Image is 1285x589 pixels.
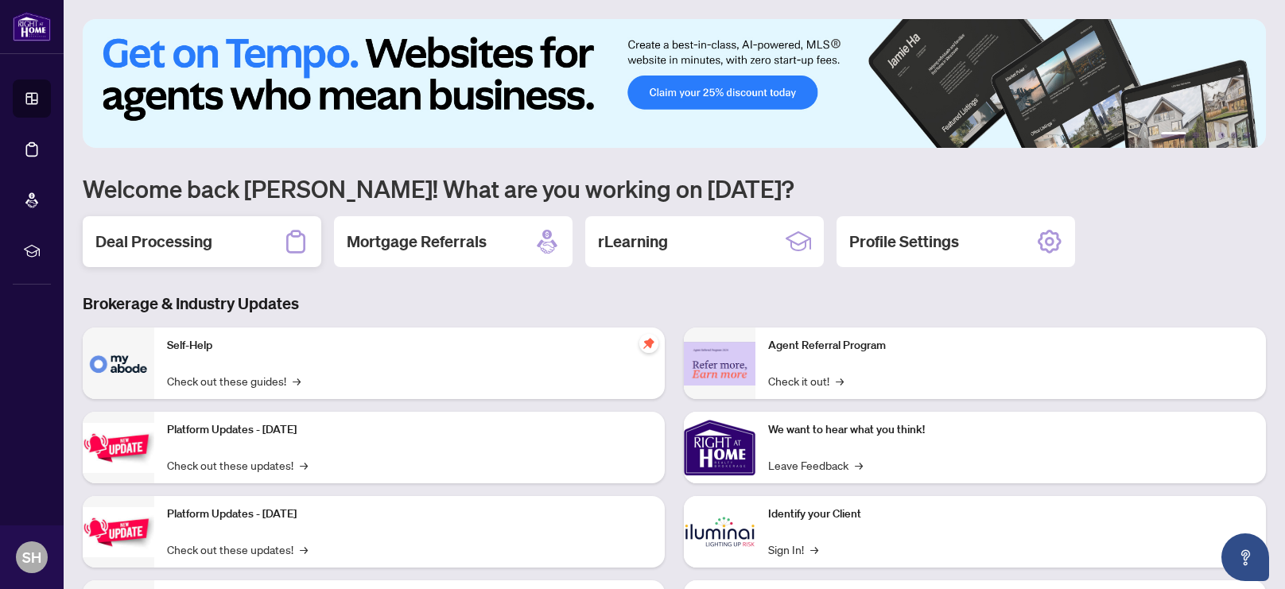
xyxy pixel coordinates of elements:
[347,231,487,253] h2: Mortgage Referrals
[639,334,658,353] span: pushpin
[167,337,652,355] p: Self-Help
[83,507,154,557] img: Platform Updates - July 8, 2025
[300,541,308,558] span: →
[836,372,844,389] span: →
[95,231,212,253] h2: Deal Processing
[83,293,1266,315] h3: Brokerage & Industry Updates
[684,496,755,568] img: Identify your Client
[1205,132,1212,138] button: 3
[1221,533,1269,581] button: Open asap
[1231,132,1237,138] button: 5
[768,456,863,474] a: Leave Feedback→
[83,19,1266,148] img: Slide 0
[768,337,1253,355] p: Agent Referral Program
[598,231,668,253] h2: rLearning
[768,541,818,558] a: Sign In!→
[83,173,1266,203] h1: Welcome back [PERSON_NAME]! What are you working on [DATE]?
[167,541,308,558] a: Check out these updates!→
[1244,132,1250,138] button: 6
[167,456,308,474] a: Check out these updates!→
[1193,132,1199,138] button: 2
[22,546,41,568] span: SH
[684,342,755,386] img: Agent Referral Program
[855,456,863,474] span: →
[13,12,51,41] img: logo
[684,412,755,483] img: We want to hear what you think!
[768,506,1253,523] p: Identify your Client
[300,456,308,474] span: →
[849,231,959,253] h2: Profile Settings
[810,541,818,558] span: →
[83,327,154,399] img: Self-Help
[768,372,844,389] a: Check it out!→
[167,421,652,439] p: Platform Updates - [DATE]
[83,423,154,473] img: Platform Updates - July 21, 2025
[768,421,1253,439] p: We want to hear what you think!
[1218,132,1225,138] button: 4
[167,506,652,523] p: Platform Updates - [DATE]
[167,372,301,389] a: Check out these guides!→
[1161,132,1186,138] button: 1
[293,372,301,389] span: →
